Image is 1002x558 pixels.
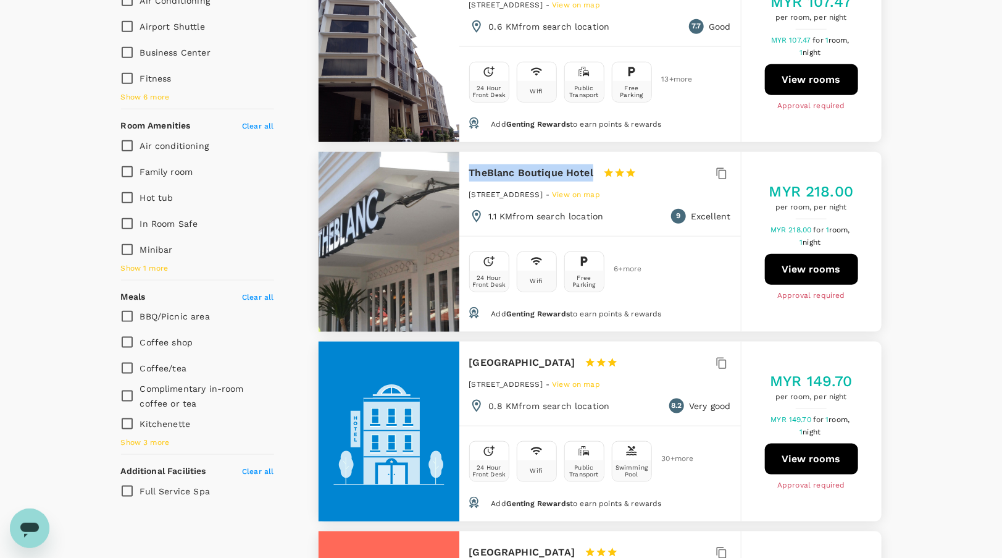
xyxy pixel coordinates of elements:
div: Wifi [530,467,543,474]
span: for [813,36,825,44]
span: [STREET_ADDRESS] [469,380,543,389]
span: View on map [552,190,600,199]
span: for [814,226,826,234]
span: 1 [800,238,823,247]
span: for [813,415,825,424]
h6: Meals [121,290,146,304]
span: BBQ/Picnic area [140,311,210,321]
p: Very good [689,400,730,412]
span: room, [829,226,850,234]
span: MYR 149.70 [771,415,814,424]
span: night [803,238,821,247]
span: - [546,1,552,9]
span: per room, per night [770,391,853,404]
span: Fitness [140,74,172,83]
span: In Room Safe [140,219,198,229]
span: Genting Rewards [506,499,570,508]
span: Clear all [242,293,273,302]
a: View on map [552,189,600,199]
span: Coffee shop [140,337,193,347]
span: Show 3 more [121,437,170,449]
span: per room, per night [770,12,852,24]
span: 1 [800,428,823,436]
span: 6 + more [614,265,633,273]
h6: Room Amenities [121,119,191,133]
a: View on map [552,379,600,389]
h6: Additional Facilities [121,465,206,478]
span: per room, per night [769,201,854,214]
span: 13 + more [662,75,680,83]
div: Free Parking [567,274,601,288]
span: Complimentary in-room coffee or tea [140,384,244,408]
span: Airport Shuttle [140,22,205,32]
span: Genting Rewards [506,310,570,318]
span: Clear all [242,467,273,476]
span: Business Center [140,48,211,57]
span: - [546,380,552,389]
span: Add to earn points & rewards [491,310,661,318]
div: Wifi [530,277,543,284]
h6: [GEOGRAPHIC_DATA] [469,354,575,371]
span: 9 [677,210,681,222]
span: room, [829,36,850,44]
span: MYR 107.47 [771,36,813,44]
iframe: Button to launch messaging window [10,509,49,548]
h6: TheBlanc Boutique Hotel [469,164,593,182]
button: View rooms [765,444,858,475]
div: Public Transport [567,85,601,98]
h5: MYR 218.00 [769,182,854,201]
span: room, [829,415,850,424]
span: View on map [552,1,600,9]
span: Add to earn points & rewards [491,120,661,129]
span: [STREET_ADDRESS] [469,1,543,9]
span: Approval required [777,290,845,302]
span: 1 [825,36,851,44]
span: 7.7 [691,20,701,33]
span: 8.2 [671,400,682,412]
span: Air conditioning [140,141,209,151]
span: 1 [826,226,852,234]
span: Show 6 more [121,91,170,104]
span: 1 [826,415,852,424]
p: 0.6 KM from search location [489,20,610,33]
span: MYR 218.00 [770,226,814,234]
span: [STREET_ADDRESS] [469,190,543,199]
span: Add to earn points & rewards [491,499,661,508]
span: Genting Rewards [506,120,570,129]
p: Good [709,20,731,33]
div: Wifi [530,88,543,95]
div: Public Transport [567,464,601,478]
span: Family room [140,167,193,177]
span: night [803,48,821,57]
p: 1.1 KM from search location [489,210,604,222]
span: night [803,428,821,436]
button: View rooms [765,254,858,285]
div: 24 Hour Front Desk [472,464,506,478]
span: Hot tub [140,193,173,203]
div: 24 Hour Front Desk [472,274,506,288]
p: Excellent [691,210,730,222]
div: 24 Hour Front Desk [472,85,506,98]
span: Full Service Spa [140,486,210,496]
span: Show 1 more [121,263,169,275]
span: 1 [800,48,823,57]
span: 30 + more [662,455,680,463]
button: View rooms [765,64,858,95]
div: Swimming Pool [615,464,649,478]
span: Coffee/tea [140,363,187,373]
h5: MYR 149.70 [770,371,853,391]
span: Kitchenette [140,419,191,429]
div: Free Parking [615,85,649,98]
span: Approval required [777,480,845,492]
span: Clear all [242,122,273,130]
span: Minibar [140,245,173,255]
span: View on map [552,380,600,389]
span: - [546,190,552,199]
span: Approval required [777,100,845,112]
p: 0.8 KM from search location [489,400,610,412]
